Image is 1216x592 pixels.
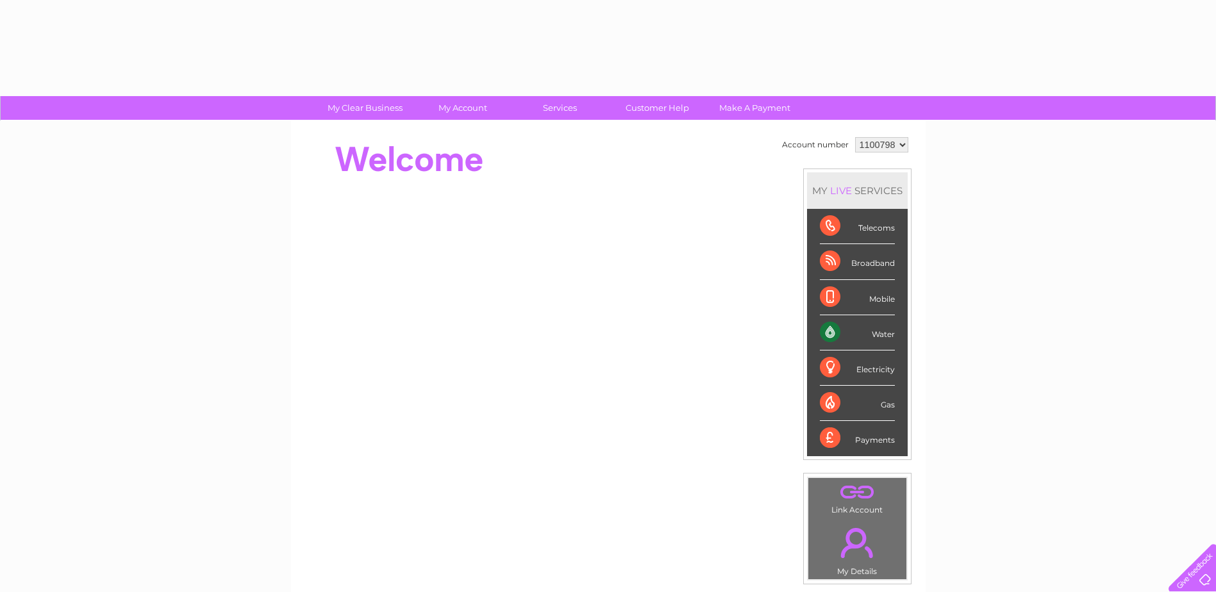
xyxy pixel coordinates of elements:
[820,421,895,456] div: Payments
[808,477,907,518] td: Link Account
[820,315,895,350] div: Water
[820,209,895,244] div: Telecoms
[410,96,515,120] a: My Account
[828,185,854,197] div: LIVE
[812,481,903,504] a: .
[820,350,895,386] div: Electricity
[507,96,613,120] a: Services
[820,244,895,279] div: Broadband
[812,520,903,565] a: .
[808,517,907,580] td: My Details
[604,96,710,120] a: Customer Help
[702,96,808,120] a: Make A Payment
[779,134,852,156] td: Account number
[820,386,895,421] div: Gas
[807,172,908,209] div: MY SERVICES
[820,280,895,315] div: Mobile
[312,96,418,120] a: My Clear Business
